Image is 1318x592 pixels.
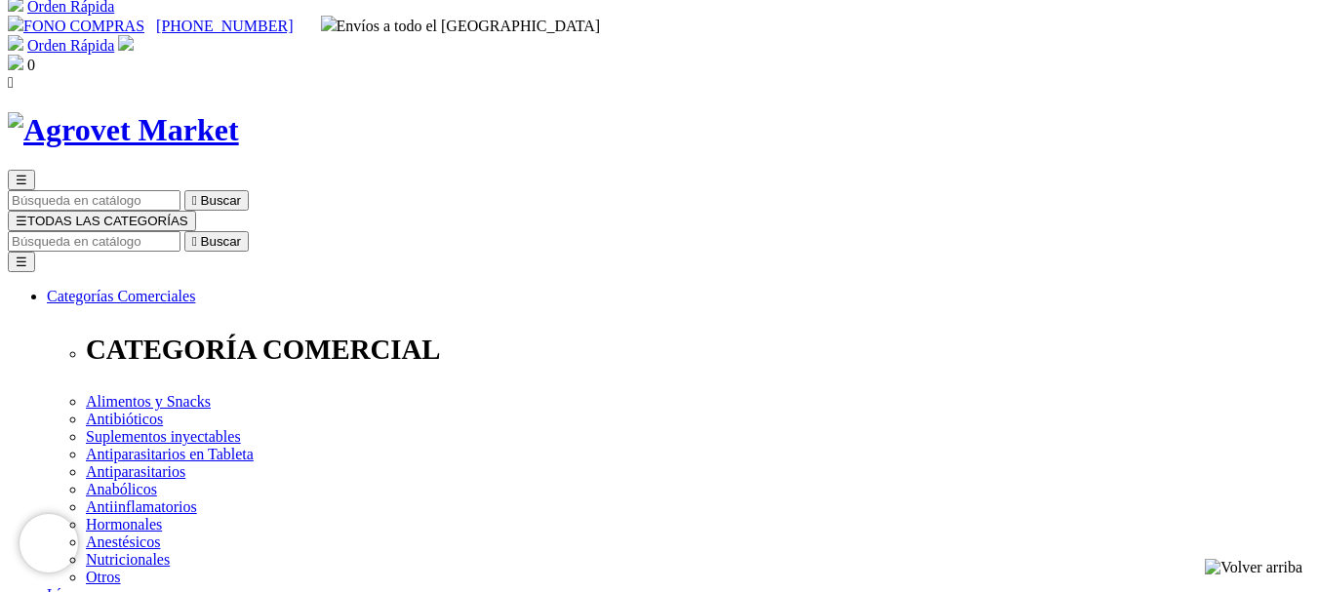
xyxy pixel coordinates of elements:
[8,211,196,231] button: ☰TODAS LAS CATEGORÍAS
[201,193,241,208] span: Buscar
[86,516,162,533] a: Hormonales
[27,37,114,54] a: Orden Rápida
[118,35,134,51] img: user.svg
[27,57,35,73] span: 0
[20,514,78,572] iframe: Brevo live chat
[86,481,157,497] a: Anabólicos
[8,190,180,211] input: Buscar
[8,16,23,31] img: phone.svg
[86,446,254,462] a: Antiparasitarios en Tableta
[8,252,35,272] button: ☰
[8,170,35,190] button: ☰
[16,173,27,187] span: ☰
[8,231,180,252] input: Buscar
[184,231,249,252] button:  Buscar
[16,214,27,228] span: ☰
[86,551,170,568] a: Nutricionales
[8,55,23,70] img: shopping-bag.svg
[192,234,197,249] i: 
[86,533,160,550] a: Anestésicos
[1205,559,1302,576] img: Volver arriba
[86,498,197,515] a: Antiinflamatorios
[8,74,14,91] i: 
[86,428,241,445] a: Suplementos inyectables
[86,411,163,427] a: Antibióticos
[321,16,337,31] img: delivery-truck.svg
[8,18,144,34] a: FONO COMPRAS
[8,35,23,51] img: shopping-cart.svg
[86,463,185,480] a: Antiparasitarios
[184,190,249,211] button:  Buscar
[118,37,134,54] a: Acceda a su cuenta de cliente
[86,393,211,410] a: Alimentos y Snacks
[8,112,239,148] img: Agrovet Market
[47,288,195,304] a: Categorías Comerciales
[86,569,121,585] a: Otros
[321,18,601,34] span: Envíos a todo el [GEOGRAPHIC_DATA]
[156,18,293,34] a: [PHONE_NUMBER]
[192,193,197,208] i: 
[201,234,241,249] span: Buscar
[86,334,1310,366] p: CATEGORÍA COMERCIAL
